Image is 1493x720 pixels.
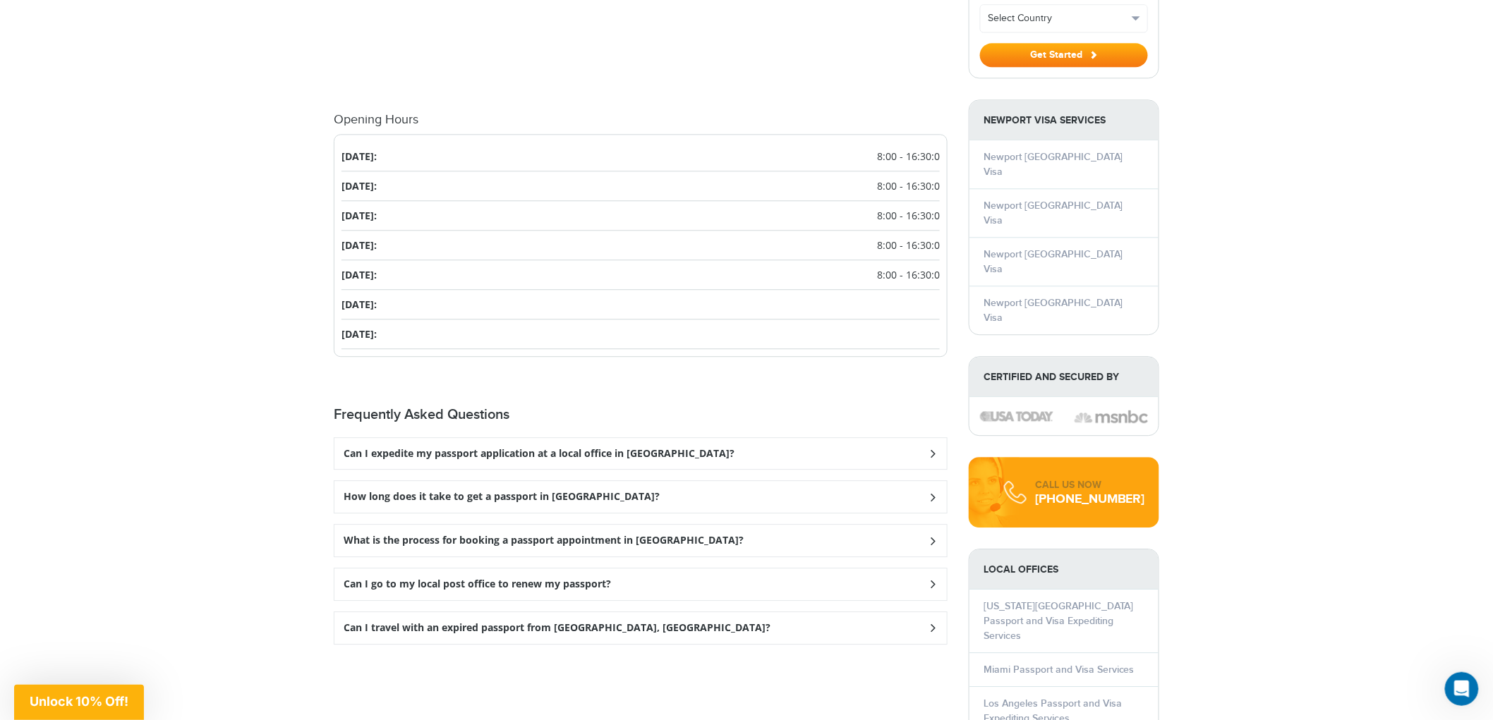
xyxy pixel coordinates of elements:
[877,267,940,282] span: 8:00 - 16:30:0
[988,11,1128,25] span: Select Country
[877,149,940,164] span: 8:00 - 16:30:0
[981,5,1147,32] button: Select Country
[341,319,940,349] li: [DATE]:
[344,491,660,503] h3: How long does it take to get a passport in [GEOGRAPHIC_DATA]?
[341,231,940,260] li: [DATE]:
[341,290,940,319] li: [DATE]:
[341,142,940,171] li: [DATE]:
[30,694,128,709] span: Unlock 10% Off!
[877,238,940,252] span: 8:00 - 16:30:0
[344,535,744,547] h3: What is the process for booking a passport appointment in [GEOGRAPHIC_DATA]?
[344,622,770,634] h3: Can I travel with an expired passport from [GEOGRAPHIC_DATA], [GEOGRAPHIC_DATA]?
[984,664,1135,676] a: Miami Passport and Visa Services
[969,357,1159,397] strong: Certified and Secured by
[1445,672,1479,706] iframe: Intercom live chat
[969,100,1159,140] strong: Newport Visa Services
[877,208,940,223] span: 8:00 - 16:30:0
[341,201,940,231] li: [DATE]:
[334,406,948,423] h2: Frequently Asked Questions
[14,685,144,720] div: Unlock 10% Off!
[341,171,940,201] li: [DATE]:
[980,411,1053,421] img: image description
[1075,408,1148,425] img: image description
[341,260,940,290] li: [DATE]:
[984,200,1123,226] a: Newport [GEOGRAPHIC_DATA] Visa
[984,151,1123,178] a: Newport [GEOGRAPHIC_DATA] Visa
[1035,492,1145,506] div: [PHONE_NUMBER]
[980,43,1148,67] button: Get Started
[344,448,735,460] h3: Can I expedite my passport application at a local office in [GEOGRAPHIC_DATA]?
[1035,478,1145,492] div: CALL US NOW
[334,113,948,127] h4: Opening Hours
[984,248,1123,275] a: Newport [GEOGRAPHIC_DATA] Visa
[984,600,1134,642] a: [US_STATE][GEOGRAPHIC_DATA] Passport and Visa Expediting Services
[984,297,1123,324] a: Newport [GEOGRAPHIC_DATA] Visa
[969,549,1159,590] strong: LOCAL OFFICES
[344,578,611,590] h3: Can I go to my local post office to renew my passport?
[877,178,940,193] span: 8:00 - 16:30:0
